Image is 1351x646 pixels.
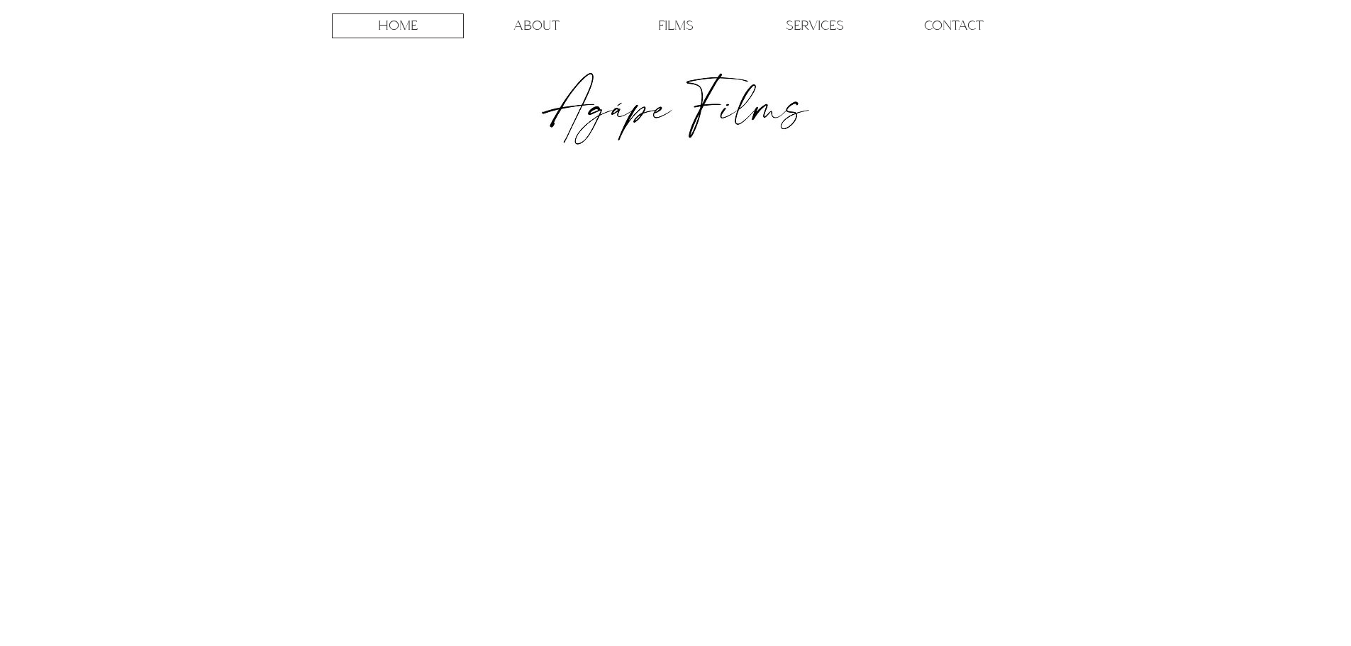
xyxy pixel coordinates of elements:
[378,14,418,38] p: HOME
[924,14,984,38] p: CONTACT
[328,13,1023,38] nav: Site
[332,13,464,38] a: HOME
[658,14,694,38] p: FILMS
[471,13,603,38] a: ABOUT
[749,13,881,38] a: SERVICES
[888,13,1020,38] a: CONTACT
[786,14,844,38] p: SERVICES
[610,13,742,38] a: FILMS
[513,14,560,38] p: ABOUT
